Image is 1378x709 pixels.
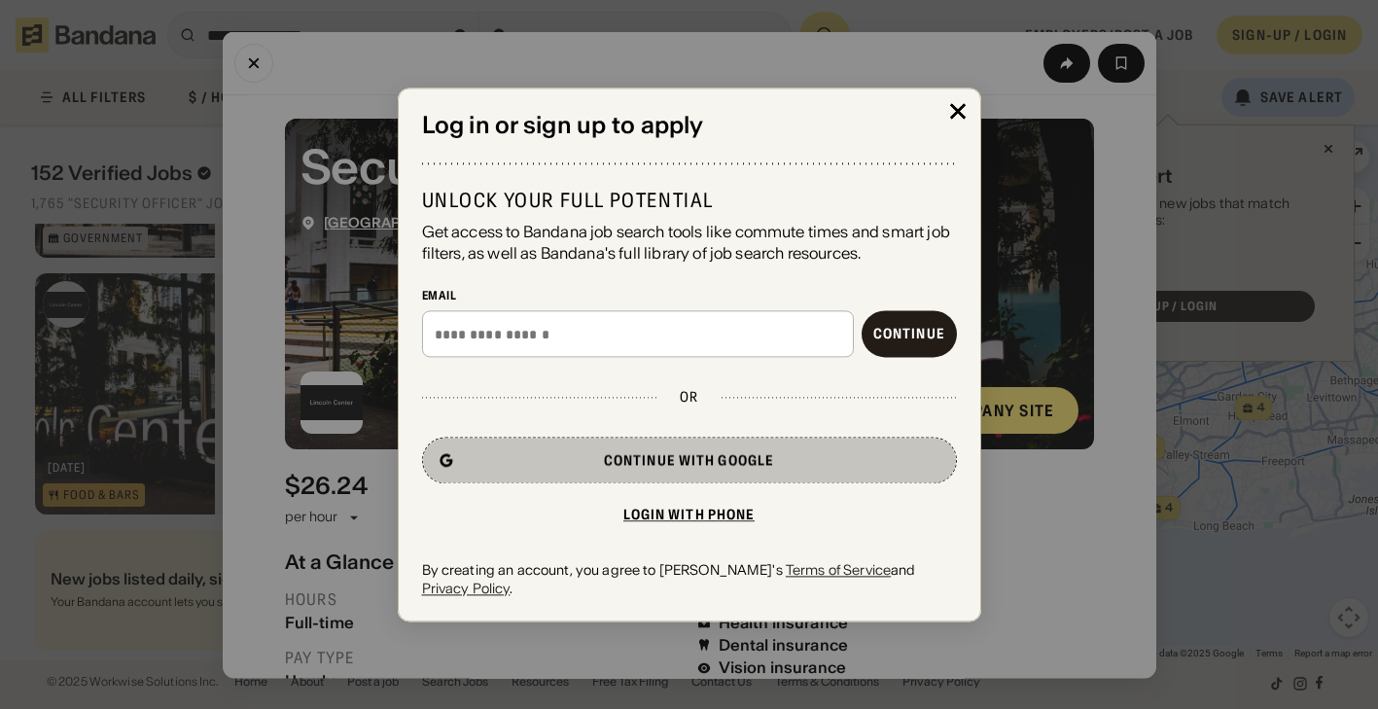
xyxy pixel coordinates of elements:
div: Login with phone [623,509,756,522]
div: Log in or sign up to apply [422,112,957,140]
div: By creating an account, you agree to [PERSON_NAME]'s and . [422,562,957,597]
a: Privacy Policy [422,580,511,597]
div: Continue [873,328,945,341]
div: Get access to Bandana job search tools like commute times and smart job filters, as well as Banda... [422,221,957,265]
div: Email [422,288,957,303]
div: Continue with Google [604,454,774,468]
a: Terms of Service [786,562,891,580]
div: Unlock your full potential [422,188,957,213]
div: or [680,389,698,407]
